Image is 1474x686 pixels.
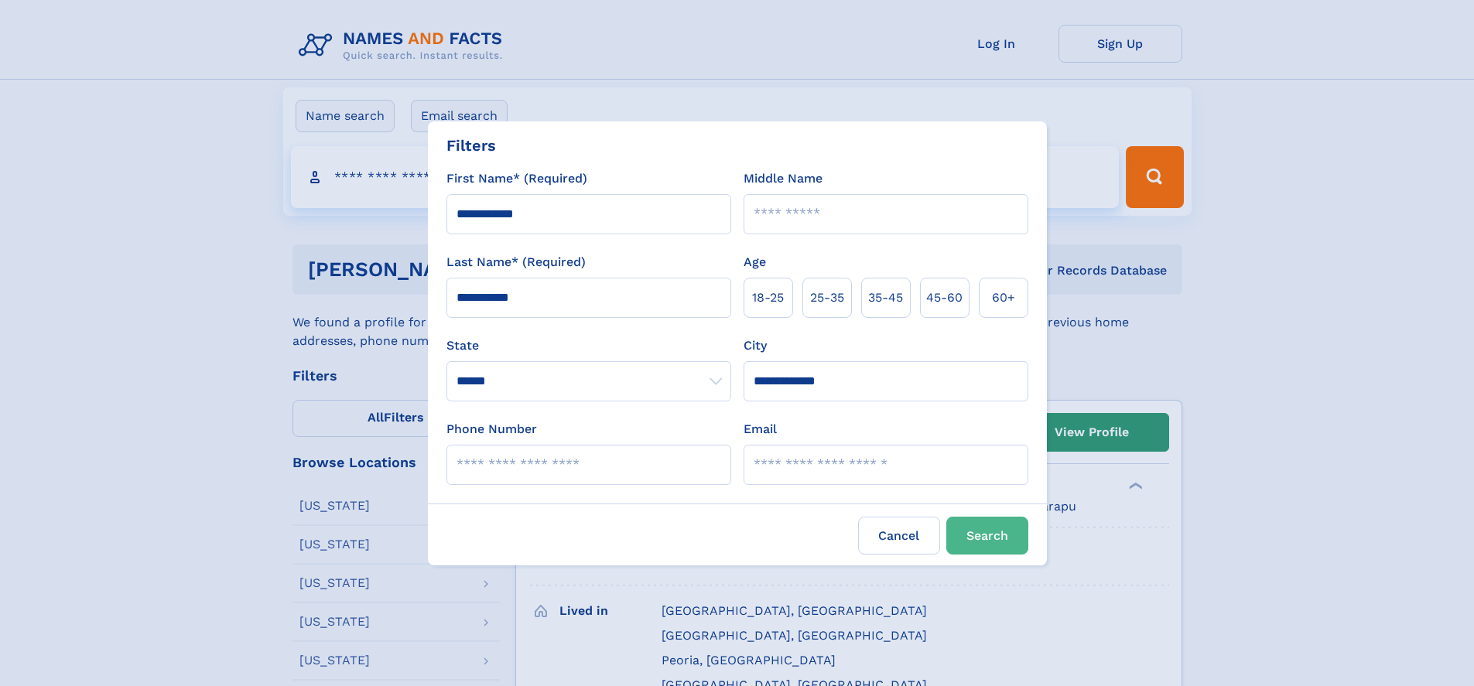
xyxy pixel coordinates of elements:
[858,517,940,555] label: Cancel
[446,253,586,271] label: Last Name* (Required)
[744,253,766,271] label: Age
[446,420,537,439] label: Phone Number
[446,336,731,355] label: State
[744,336,767,355] label: City
[926,288,963,307] span: 45‑60
[868,288,903,307] span: 35‑45
[946,517,1028,555] button: Search
[992,288,1015,307] span: 60+
[752,288,784,307] span: 18‑25
[446,134,496,157] div: Filters
[744,420,777,439] label: Email
[810,288,844,307] span: 25‑35
[446,169,587,188] label: First Name* (Required)
[744,169,822,188] label: Middle Name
